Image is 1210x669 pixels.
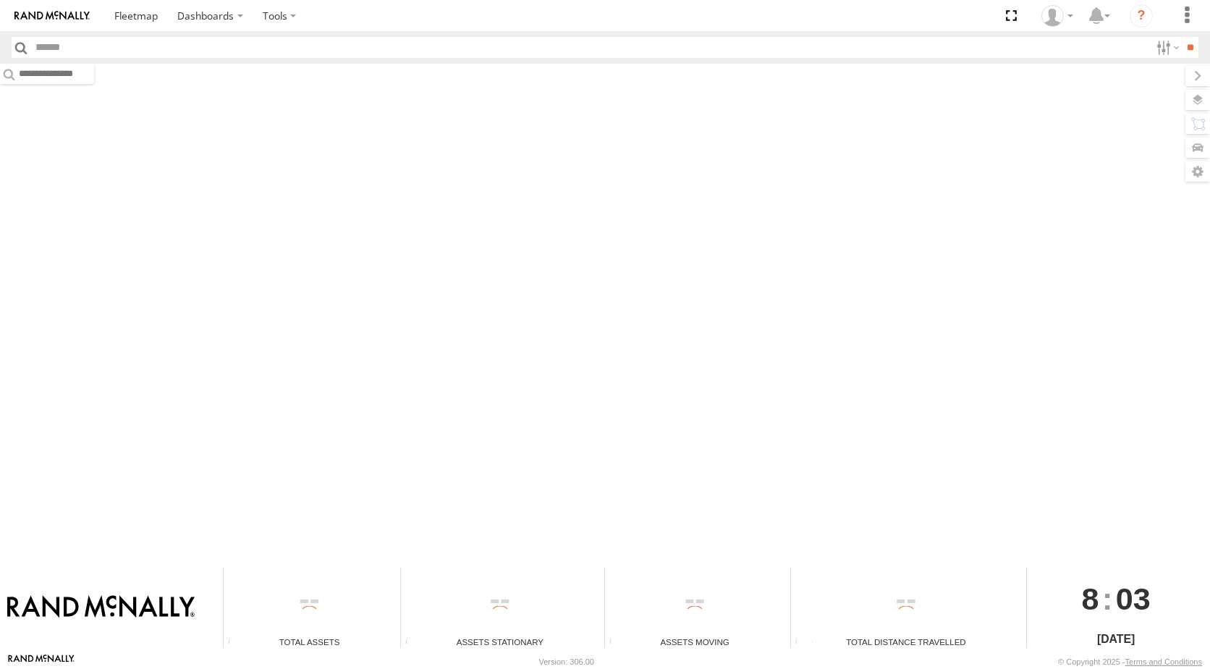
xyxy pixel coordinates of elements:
i: ? [1130,4,1153,28]
a: Visit our Website [8,655,75,669]
div: Total number of Enabled Assets [224,637,245,648]
label: Map Settings [1185,161,1210,182]
div: Total number of assets current in transit. [605,637,627,648]
label: Search Filter Options [1151,37,1182,58]
div: Total Assets [224,636,395,648]
div: Total number of assets current stationary. [401,637,423,648]
div: [DATE] [1027,631,1204,648]
a: Terms and Conditions [1125,657,1202,666]
span: 03 [1116,568,1151,630]
div: Valeo Dash [1036,5,1078,27]
div: Version: 306.00 [539,657,594,666]
div: Total Distance Travelled [791,636,1022,648]
span: 8 [1082,568,1099,630]
div: Total distance travelled by all assets within specified date range and applied filters [791,637,813,648]
div: © Copyright 2025 - [1058,657,1202,666]
div: Assets Stationary [401,636,599,648]
div: : [1027,568,1204,630]
img: Rand McNally [7,595,195,620]
div: Assets Moving [605,636,785,648]
img: rand-logo.svg [14,11,90,21]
